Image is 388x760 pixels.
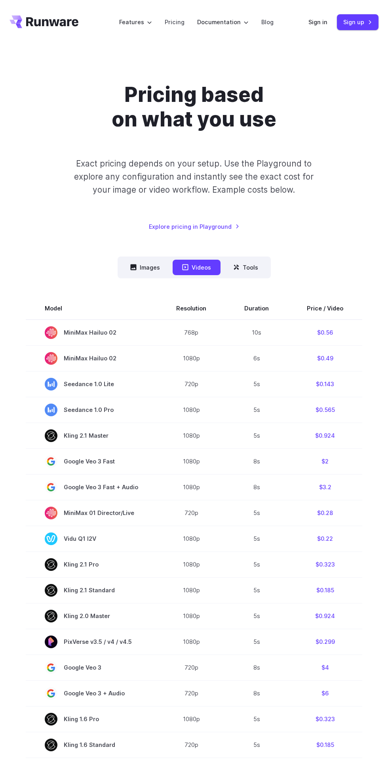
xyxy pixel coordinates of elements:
[157,732,225,758] td: 720p
[288,320,362,346] td: $0.56
[308,17,327,27] a: Sign in
[288,345,362,371] td: $0.49
[225,680,288,706] td: 8s
[45,507,138,519] span: MiniMax 01 Director/Live
[288,706,362,732] td: $0.323
[224,260,268,275] button: Tools
[337,14,378,30] a: Sign up
[225,577,288,603] td: 5s
[288,680,362,706] td: $6
[45,378,138,391] span: Seedance 1.0 Lite
[45,610,138,622] span: Kling 2.0 Master
[225,297,288,320] th: Duration
[157,448,225,474] td: 1080p
[119,17,152,27] label: Features
[45,687,138,700] span: Google Veo 3 + Audio
[288,474,362,500] td: $3.2
[157,500,225,526] td: 720p
[288,423,362,448] td: $0.924
[157,397,225,423] td: 1080p
[225,603,288,629] td: 5s
[197,17,249,27] label: Documentation
[225,732,288,758] td: 5s
[45,584,138,597] span: Kling 2.1 Standard
[288,655,362,680] td: $4
[225,371,288,397] td: 5s
[45,739,138,751] span: Kling 1.6 Standard
[165,17,184,27] a: Pricing
[288,603,362,629] td: $0.924
[157,320,225,346] td: 768p
[288,500,362,526] td: $0.28
[225,320,288,346] td: 10s
[157,577,225,603] td: 1080p
[157,551,225,577] td: 1080p
[45,661,138,674] span: Google Veo 3
[261,17,274,27] a: Blog
[45,481,138,494] span: Google Veo 3 Fast + Audio
[288,448,362,474] td: $2
[157,603,225,629] td: 1080p
[157,680,225,706] td: 720p
[157,371,225,397] td: 720p
[288,397,362,423] td: $0.565
[225,474,288,500] td: 8s
[45,352,138,365] span: MiniMax Hailuo 02
[45,429,138,442] span: Kling 2.1 Master
[288,577,362,603] td: $0.185
[225,345,288,371] td: 6s
[10,15,78,28] a: Go to /
[157,706,225,732] td: 1080p
[65,157,323,197] p: Exact pricing depends on your setup. Use the Playground to explore any configuration and instantl...
[288,629,362,655] td: $0.299
[157,629,225,655] td: 1080p
[149,222,240,231] a: Explore pricing in Playground
[225,551,288,577] td: 5s
[45,326,138,339] span: MiniMax Hailuo 02
[45,404,138,416] span: Seedance 1.0 Pro
[45,636,138,648] span: PixVerse v3.5 / v4 / v4.5
[46,82,342,132] h1: Pricing based on what you use
[288,526,362,551] td: $0.22
[45,558,138,571] span: Kling 2.1 Pro
[157,345,225,371] td: 1080p
[225,655,288,680] td: 8s
[121,260,169,275] button: Images
[157,655,225,680] td: 720p
[157,474,225,500] td: 1080p
[157,526,225,551] td: 1080p
[45,713,138,726] span: Kling 1.6 Pro
[225,423,288,448] td: 5s
[225,526,288,551] td: 5s
[157,423,225,448] td: 1080p
[173,260,221,275] button: Videos
[288,371,362,397] td: $0.143
[45,532,138,545] span: Vidu Q1 I2V
[26,297,157,320] th: Model
[288,297,362,320] th: Price / Video
[157,297,225,320] th: Resolution
[225,397,288,423] td: 5s
[288,551,362,577] td: $0.323
[45,455,138,468] span: Google Veo 3 Fast
[225,500,288,526] td: 5s
[225,629,288,655] td: 5s
[225,706,288,732] td: 5s
[225,448,288,474] td: 8s
[288,732,362,758] td: $0.185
